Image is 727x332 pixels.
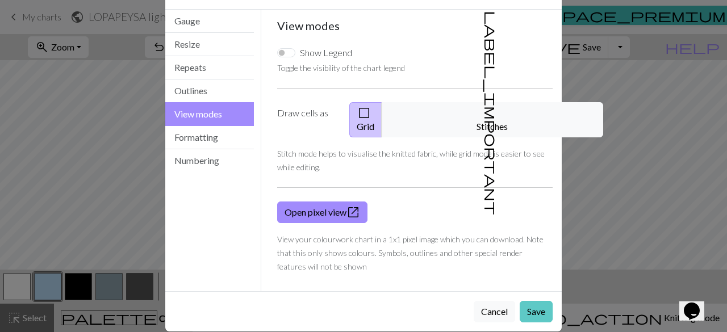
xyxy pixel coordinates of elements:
[165,126,254,149] button: Formatting
[483,11,499,215] span: label_important
[382,102,603,137] button: Stitches
[270,102,342,137] label: Draw cells as
[679,287,716,321] iframe: chat widget
[277,201,367,223] a: Open pixel view
[474,301,515,322] button: Cancel
[277,234,544,271] small: View your colourwork chart in a 1x1 pixel image which you can download. Note that this only shows...
[277,19,553,32] h5: View modes
[165,56,254,79] button: Repeats
[346,204,360,220] span: open_in_new
[165,33,254,56] button: Resize
[165,149,254,172] button: Numbering
[349,102,382,137] button: Grid
[165,102,254,126] button: View modes
[357,105,371,121] span: check_box_outline_blank
[300,46,352,60] label: Show Legend
[277,63,405,73] small: Toggle the visibility of the chart legend
[277,149,545,172] small: Stitch mode helps to visualise the knitted fabric, while grid mode is easier to see while editing.
[165,79,254,103] button: Outlines
[165,10,254,33] button: Gauge
[520,301,553,322] button: Save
